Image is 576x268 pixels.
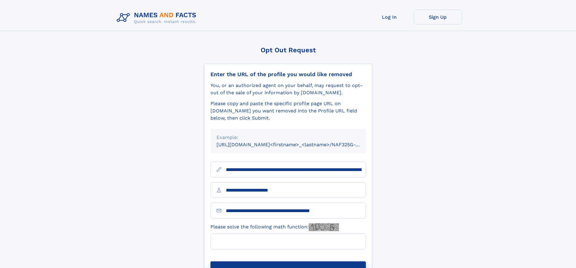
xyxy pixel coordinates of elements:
a: Sign Up [414,10,462,24]
label: Please solve the following math function: [210,223,339,231]
small: [URL][DOMAIN_NAME]<firstname>_<lastname>/NAF325G-xxxxxxxx [216,142,377,147]
div: Please copy and paste the specific profile page URL on [DOMAIN_NAME] you want removed into the Pr... [210,100,366,122]
div: Opt Out Request [204,46,372,54]
div: Example: [216,134,360,141]
div: Enter the URL of the profile you would like removed [210,71,366,78]
img: Logo Names and Facts [114,10,201,26]
div: You, or an authorized agent on your behalf, may request to opt-out of the sale of your informatio... [210,82,366,96]
a: Log In [365,10,414,24]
